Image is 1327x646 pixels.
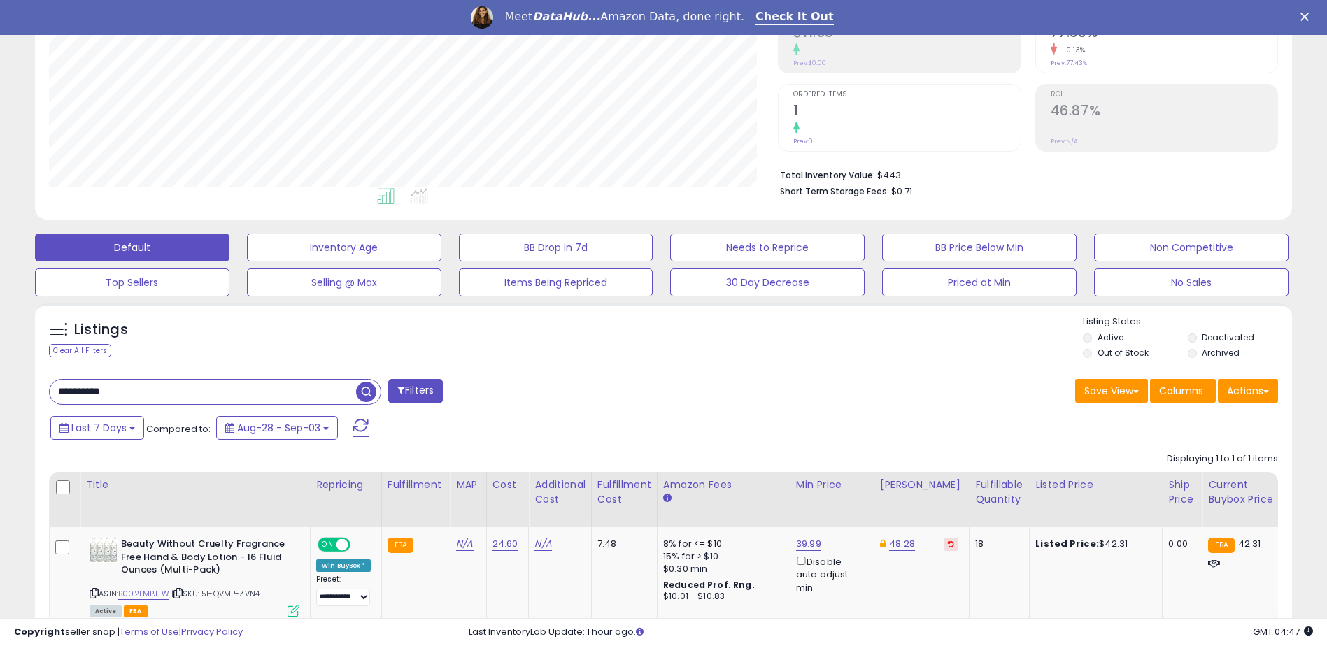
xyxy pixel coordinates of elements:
label: Active [1098,331,1123,343]
label: Deactivated [1202,331,1254,343]
div: Fulfillment [388,478,444,492]
a: N/A [456,537,473,551]
div: Additional Cost [534,478,586,507]
button: Filters [388,379,443,403]
div: [PERSON_NAME] [880,478,963,492]
b: Short Term Storage Fees: [780,185,889,197]
a: 48.28 [889,537,915,551]
span: | SKU: 51-QVMP-ZVN4 [171,588,260,599]
span: Ordered Items [793,91,1020,99]
img: Profile image for Georgie [471,6,493,29]
span: All listings currently available for purchase on Amazon [90,605,122,617]
img: 41aWn+WUCwL._SL40_.jpg [90,538,118,563]
button: Inventory Age [247,234,441,261]
h2: 46.87% [1051,103,1277,122]
div: $42.31 [1035,538,1151,550]
span: Last 7 Days [71,421,127,435]
span: Aug-28 - Sep-03 [237,421,320,435]
div: Ship Price [1168,478,1196,507]
div: 18 [975,538,1019,550]
span: $0.71 [891,185,912,198]
button: Top Sellers [35,268,229,296]
span: 42.31 [1238,537,1261,550]
div: Title [86,478,304,492]
span: 2025-09-11 04:47 GMT [1253,625,1313,638]
button: BB Price Below Min [882,234,1077,261]
button: Last 7 Days [50,416,144,440]
small: Amazon Fees. [663,492,672,505]
small: FBA [1208,538,1234,553]
label: Archived [1202,347,1240,359]
div: $0.30 min [663,563,779,575]
div: MAP [456,478,480,492]
small: -0.13% [1057,45,1086,55]
b: Total Inventory Value: [780,169,875,181]
div: Repricing [316,478,376,492]
button: Columns [1150,379,1216,403]
small: Prev: $0.00 [793,59,826,67]
li: $443 [780,166,1268,182]
h5: Listings [74,320,128,340]
div: Close [1300,13,1314,21]
i: DataHub... [532,10,600,23]
button: Actions [1218,379,1278,403]
span: ON [319,539,336,551]
p: Listing States: [1083,315,1292,329]
a: B002LMPJTW [118,588,169,600]
div: Amazon Fees [663,478,784,492]
b: Beauty Without Cruelty Fragrance Free Hand & Body Lotion - 16 Fluid Ounces (Multi-Pack) [121,538,291,580]
a: N/A [534,537,551,551]
div: Disable auto adjust min [796,554,863,594]
small: Prev: N/A [1051,137,1078,145]
div: 0.00 [1168,538,1191,550]
a: Terms of Use [120,625,179,638]
button: Aug-28 - Sep-03 [216,416,338,440]
button: Non Competitive [1094,234,1289,261]
span: Compared to: [146,422,211,436]
b: Reduced Prof. Rng. [663,579,755,591]
div: Preset: [316,575,371,606]
button: Selling @ Max [247,268,441,296]
div: Win BuyBox * [316,559,371,572]
a: 24.60 [492,537,518,551]
div: 7.48 [597,538,646,550]
button: 30 Day Decrease [670,268,865,296]
div: Last InventoryLab Update: 1 hour ago. [469,626,1313,639]
h2: 1 [793,103,1020,122]
button: Save View [1075,379,1148,403]
div: Fulfillable Quantity [975,478,1023,507]
strong: Copyright [14,625,65,638]
div: Fulfillment Cost [597,478,651,507]
small: Prev: 77.43% [1051,59,1087,67]
small: FBA [388,538,413,553]
div: $10.01 - $10.83 [663,591,779,603]
label: Out of Stock [1098,347,1149,359]
button: Items Being Repriced [459,268,653,296]
span: ROI [1051,91,1277,99]
a: Check It Out [755,10,834,25]
div: Current Buybox Price [1208,478,1280,507]
a: Privacy Policy [181,625,243,638]
div: Clear All Filters [49,344,111,357]
div: Listed Price [1035,478,1156,492]
button: BB Drop in 7d [459,234,653,261]
div: ASIN: [90,538,299,615]
div: 15% for > $10 [663,550,779,563]
div: seller snap | | [14,626,243,639]
span: Columns [1159,384,1203,398]
div: 8% for <= $10 [663,538,779,550]
small: Prev: 0 [793,137,813,145]
button: Priced at Min [882,268,1077,296]
div: Displaying 1 to 1 of 1 items [1167,452,1278,466]
b: Listed Price: [1035,537,1099,550]
button: Default [35,234,229,261]
span: OFF [348,539,371,551]
a: 39.99 [796,537,821,551]
button: No Sales [1094,268,1289,296]
span: FBA [124,605,148,617]
div: Min Price [796,478,868,492]
button: Needs to Reprice [670,234,865,261]
div: Cost [492,478,523,492]
div: Meet Amazon Data, done right. [504,10,744,24]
